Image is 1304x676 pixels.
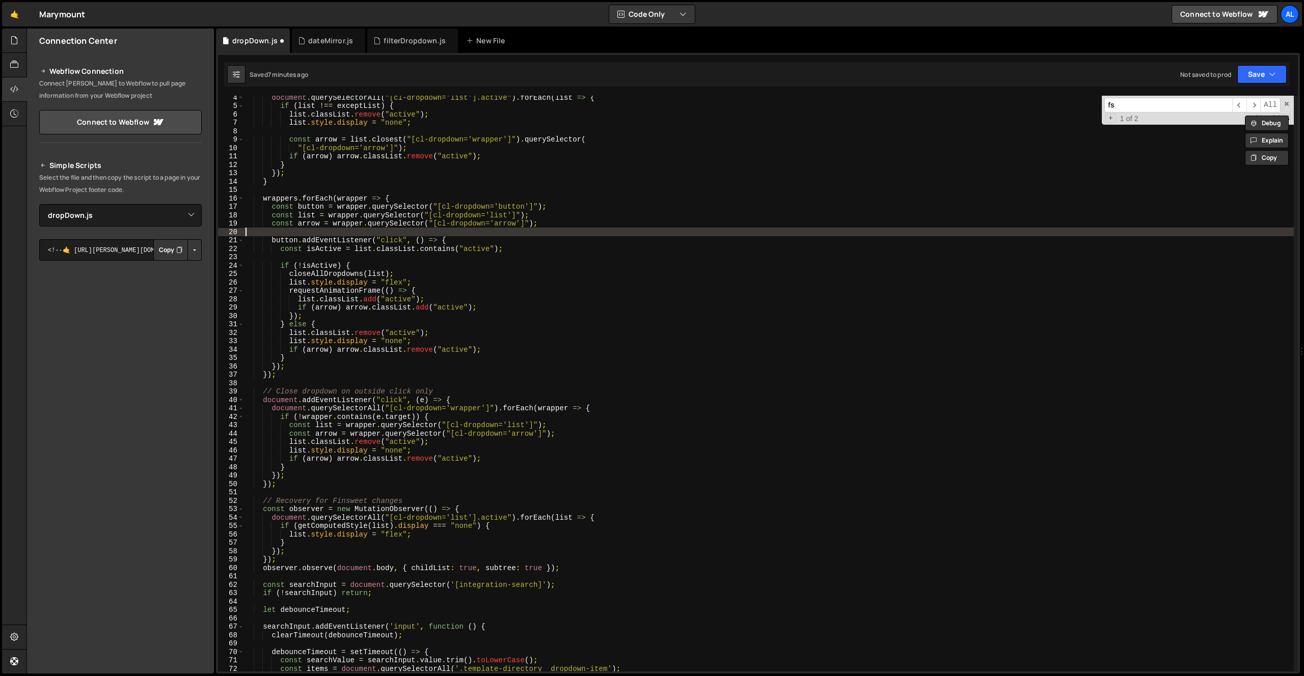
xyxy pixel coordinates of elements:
[218,312,244,321] div: 30
[218,186,244,194] div: 15
[218,564,244,573] div: 60
[218,203,244,211] div: 17
[218,572,244,581] div: 61
[218,337,244,346] div: 33
[153,239,188,261] button: Copy
[1172,5,1278,23] a: Connect to Webflow
[218,639,244,648] div: 69
[308,36,353,46] div: dateMirror.js
[218,211,244,220] div: 18
[1245,133,1289,148] button: Explain
[1232,98,1246,112] span: ​
[218,119,244,127] div: 7
[218,295,244,304] div: 28
[39,35,117,46] h2: Connection Center
[218,169,244,178] div: 13
[218,446,244,455] div: 46
[218,194,244,203] div: 16
[268,70,308,79] div: 7 minutes ago
[218,110,244,119] div: 6
[218,329,244,337] div: 32
[218,648,244,657] div: 70
[39,77,202,102] p: Connect [PERSON_NAME] to Webflow to pull page information from your Webflow project
[250,70,308,79] div: Saved
[218,471,244,480] div: 49
[39,239,202,261] textarea: <!--🤙 [URL][PERSON_NAME][DOMAIN_NAME]> <script>document.addEventListener("DOMContentLoaded", func...
[218,236,244,245] div: 21
[218,614,244,623] div: 66
[218,354,244,362] div: 35
[1104,98,1232,112] input: Search for
[218,219,244,228] div: 19
[218,253,244,262] div: 23
[39,110,202,134] a: Connect to Webflow
[218,539,244,547] div: 57
[218,581,244,589] div: 62
[218,94,244,102] div: 4
[218,623,244,631] div: 67
[609,5,695,23] button: Code Only
[218,413,244,421] div: 42
[1105,114,1116,123] span: Toggle Replace mode
[218,530,244,539] div: 56
[218,514,244,522] div: 54
[218,555,244,564] div: 59
[218,161,244,170] div: 12
[218,480,244,489] div: 50
[39,159,202,172] h2: Simple Scripts
[218,631,244,640] div: 68
[1245,150,1289,165] button: Copy
[218,262,244,270] div: 24
[39,65,202,77] h2: Webflow Connection
[218,379,244,388] div: 38
[39,8,85,20] div: Marymount
[218,598,244,606] div: 64
[218,606,244,614] div: 65
[218,463,244,472] div: 48
[39,172,202,196] p: Select the file and then copy the script to a page in your Webflow Project footer code.
[218,270,244,278] div: 25
[1245,116,1289,131] button: Debug
[218,346,244,354] div: 34
[39,277,203,369] iframe: YouTube video player
[218,387,244,396] div: 39
[218,287,244,295] div: 27
[218,505,244,514] div: 53
[218,144,244,153] div: 10
[466,36,509,46] div: New File
[218,362,244,371] div: 36
[218,152,244,161] div: 11
[1246,98,1261,112] span: ​
[218,404,244,413] div: 41
[218,371,244,379] div: 37
[1260,98,1281,112] span: Alt-Enter
[1281,5,1299,23] a: Al
[218,303,244,312] div: 29
[2,2,27,26] a: 🤙
[218,522,244,530] div: 55
[384,36,446,46] div: filterDropdown.js
[218,547,244,556] div: 58
[218,320,244,329] div: 31
[39,376,203,467] iframe: YouTube video player
[218,438,244,446] div: 45
[218,102,244,110] div: 5
[218,127,244,136] div: 8
[218,589,244,598] div: 63
[218,488,244,497] div: 51
[232,36,278,46] div: dropDown.js
[218,656,244,665] div: 71
[218,455,244,463] div: 47
[218,430,244,438] div: 44
[153,239,202,261] div: Button group with nested dropdown
[218,245,244,253] div: 22
[218,228,244,237] div: 20
[218,278,244,287] div: 26
[1116,115,1143,123] span: 1 of 2
[218,135,244,144] div: 9
[218,421,244,430] div: 43
[218,497,244,505] div: 52
[218,665,244,673] div: 72
[218,396,244,405] div: 40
